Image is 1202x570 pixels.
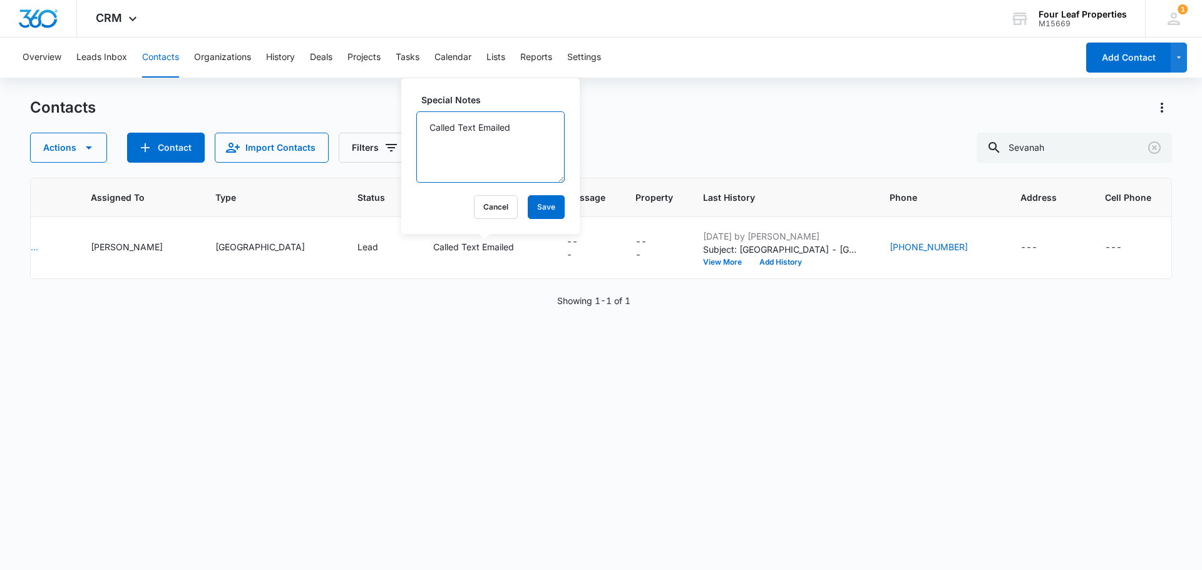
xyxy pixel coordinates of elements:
button: Add History [751,258,811,266]
button: View More [703,258,751,266]
div: notifications count [1178,4,1188,14]
span: Address [1020,191,1057,204]
div: Status - Lead - Select to Edit Field [357,240,401,255]
p: Showing 1-1 of 1 [557,294,630,307]
button: Contacts [142,38,179,78]
div: Message - - Select to Edit Field [567,235,605,261]
span: Cell Phone [1105,191,1151,204]
div: --- [1105,240,1122,255]
span: CRM [96,11,122,24]
div: account id [1039,19,1127,28]
div: Type - Bluewood Ranch Prospect - Select to Edit Field [215,240,327,255]
button: History [266,38,295,78]
button: Import Contacts [215,133,329,163]
span: Status [357,191,385,204]
button: Add Contact [1086,43,1171,73]
div: Called Text Emailed [433,240,514,253]
div: --- [1020,240,1037,255]
a: [PHONE_NUMBER] [890,240,968,253]
div: Cell Phone - - Select to Edit Field [1105,240,1144,255]
div: Address - - Select to Edit Field [1020,240,1060,255]
button: Add Contact [127,133,205,163]
div: [GEOGRAPHIC_DATA] [215,240,305,253]
p: Subject: [GEOGRAPHIC_DATA] - [GEOGRAPHIC_DATA] [GEOGRAPHIC_DATA] Hello [PERSON_NAME] this is [PER... [703,243,860,256]
button: Reports [520,38,552,78]
button: Settings [567,38,601,78]
div: Property - - Select to Edit Field [635,235,673,261]
h1: Contacts [30,98,96,117]
button: Clear [1144,138,1164,158]
span: Last History [703,191,841,204]
button: Deals [310,38,332,78]
p: [DATE] by [PERSON_NAME] [703,230,860,243]
span: 1 [1178,4,1188,14]
button: Tasks [396,38,419,78]
button: Leads Inbox [76,38,127,78]
button: Calendar [434,38,471,78]
button: Actions [1152,98,1172,118]
button: Cancel [474,195,518,219]
div: [PERSON_NAME] [91,240,163,253]
input: Search Contacts [977,133,1172,163]
span: Phone [890,191,972,204]
button: Filters [339,133,409,163]
div: Special Notes - Called Text Emailed - Select to Edit Field [433,240,537,255]
button: Actions [30,133,107,163]
span: Message [567,191,605,204]
div: Phone - 3614841037 - Select to Edit Field [890,240,990,255]
span: Property [635,191,673,204]
div: account name [1039,9,1127,19]
span: Assigned To [91,191,167,204]
label: Special Notes [421,93,570,106]
button: Overview [23,38,61,78]
button: Lists [486,38,505,78]
textarea: Called Text Emailed [416,111,565,183]
div: --- [635,235,650,261]
div: Lead [357,240,378,253]
div: --- [567,235,583,261]
div: Assigned To - Felicia Johnson - Select to Edit Field [91,240,185,255]
span: Type [215,191,309,204]
button: Save [528,195,565,219]
button: Projects [347,38,381,78]
button: Organizations [194,38,251,78]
